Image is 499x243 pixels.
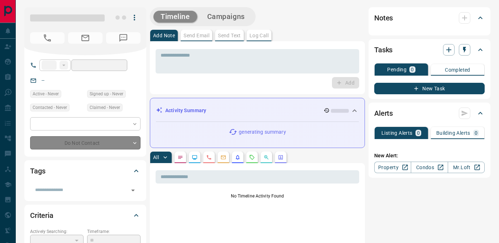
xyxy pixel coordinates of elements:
h2: Criteria [30,210,53,221]
span: Signed up - Never [90,90,123,97]
p: New Alert: [374,152,485,159]
div: Activity Summary [156,104,359,117]
p: Activity Summary [165,107,206,114]
button: Open [128,185,138,195]
p: Listing Alerts [381,130,413,135]
h2: Alerts [374,108,393,119]
span: Active - Never [33,90,59,97]
p: Add Note [153,33,175,38]
a: Property [374,162,411,173]
p: Timeframe: [87,228,141,235]
h2: Tags [30,165,45,177]
p: Pending [387,67,407,72]
svg: Lead Browsing Activity [192,154,198,160]
div: Do Not Contact [30,136,141,149]
p: No Timeline Activity Found [156,193,359,199]
button: Campaigns [200,11,252,23]
span: No Email [68,32,103,44]
p: 0 [475,130,477,135]
svg: Notes [177,154,183,160]
span: No Number [30,32,65,44]
div: Alerts [374,105,485,122]
button: New Task [374,83,485,94]
svg: Agent Actions [278,154,284,160]
a: -- [42,77,44,83]
a: Condos [411,162,448,173]
h2: Tasks [374,44,393,56]
p: Completed [445,67,470,72]
div: Notes [374,9,485,27]
div: Tags [30,162,141,180]
svg: Listing Alerts [235,154,241,160]
p: Building Alerts [436,130,470,135]
span: Claimed - Never [90,104,120,111]
p: Actively Searching: [30,228,84,235]
h2: Notes [374,12,393,24]
p: generating summary [239,128,286,136]
svg: Requests [249,154,255,160]
div: Tasks [374,41,485,58]
p: 0 [417,130,420,135]
p: All [153,155,159,160]
svg: Emails [220,154,226,160]
span: No Number [106,32,141,44]
div: Criteria [30,207,141,224]
p: 0 [411,67,414,72]
button: Timeline [153,11,197,23]
a: Mr.Loft [448,162,485,173]
span: Contacted - Never [33,104,67,111]
svg: Calls [206,154,212,160]
svg: Opportunities [263,154,269,160]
